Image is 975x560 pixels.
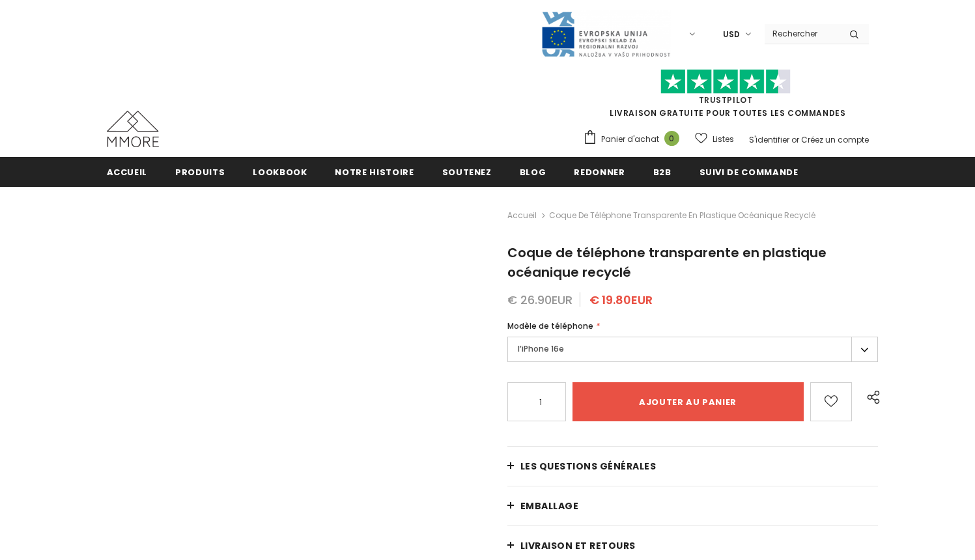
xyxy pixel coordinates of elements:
span: Blog [520,166,546,178]
span: USD [723,28,740,41]
a: B2B [653,157,671,186]
label: l’iPhone 16e [507,337,879,362]
a: S'identifier [749,134,789,145]
img: Javni Razpis [541,10,671,58]
img: Faites confiance aux étoiles pilotes [660,69,791,94]
a: Produits [175,157,225,186]
span: € 19.80EUR [589,292,653,308]
a: Accueil [107,157,148,186]
a: EMBALLAGE [507,486,879,525]
a: Blog [520,157,546,186]
span: Produits [175,166,225,178]
span: Panier d'achat [601,133,659,146]
span: Modèle de téléphone [507,320,593,331]
span: Livraison et retours [520,539,636,552]
a: Panier d'achat 0 [583,130,686,149]
span: Redonner [574,166,625,178]
span: Coque de téléphone transparente en plastique océanique recyclé [549,208,815,223]
a: Accueil [507,208,537,223]
span: Notre histoire [335,166,414,178]
span: Lookbook [253,166,307,178]
span: EMBALLAGE [520,499,579,512]
input: Search Site [765,24,840,43]
a: Listes [695,128,734,150]
span: soutenez [442,166,492,178]
a: soutenez [442,157,492,186]
span: B2B [653,166,671,178]
span: Les questions générales [520,460,657,473]
a: Lookbook [253,157,307,186]
a: Créez un compte [801,134,869,145]
span: or [791,134,799,145]
input: Ajouter au panier [572,382,804,421]
span: Suivi de commande [699,166,798,178]
span: € 26.90EUR [507,292,572,308]
a: Javni Razpis [541,28,671,39]
span: Coque de téléphone transparente en plastique océanique recyclé [507,244,827,281]
a: Suivi de commande [699,157,798,186]
a: Redonner [574,157,625,186]
span: LIVRAISON GRATUITE POUR TOUTES LES COMMANDES [583,75,869,119]
span: Listes [713,133,734,146]
img: Cas MMORE [107,111,159,147]
a: TrustPilot [699,94,753,105]
span: 0 [664,131,679,146]
a: Les questions générales [507,447,879,486]
a: Notre histoire [335,157,414,186]
span: Accueil [107,166,148,178]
